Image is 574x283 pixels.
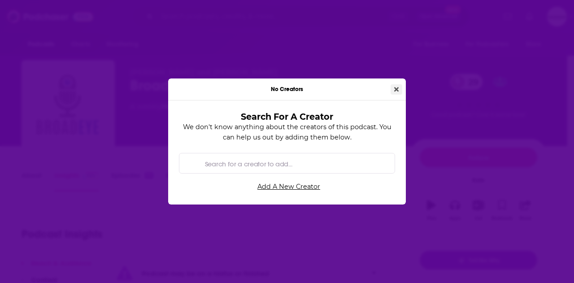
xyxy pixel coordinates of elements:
input: Search for a creator to add... [201,153,387,174]
button: Close [391,84,402,95]
a: Add A New Creator [183,179,395,194]
p: We don't know anything about the creators of this podcast. You can help us out by adding them below. [179,122,395,142]
div: No Creators [168,78,406,100]
div: Search by entity type [179,153,395,174]
h3: Search For A Creator [193,111,381,122]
